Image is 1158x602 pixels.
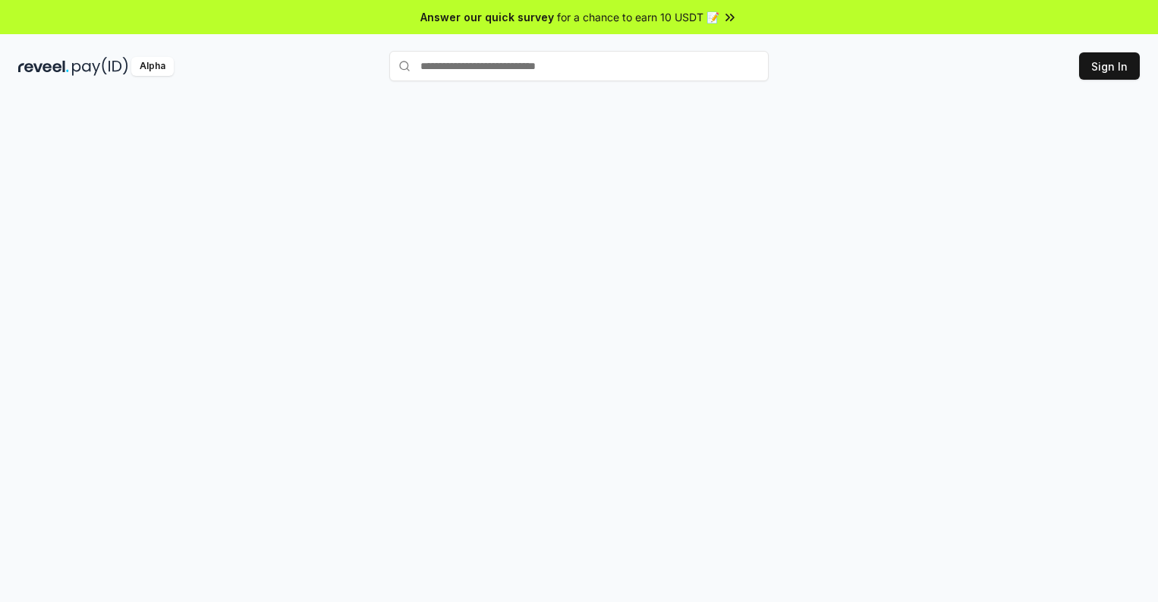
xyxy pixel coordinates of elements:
[557,9,719,25] span: for a chance to earn 10 USDT 📝
[72,57,128,76] img: pay_id
[420,9,554,25] span: Answer our quick survey
[131,57,174,76] div: Alpha
[18,57,69,76] img: reveel_dark
[1079,52,1140,80] button: Sign In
